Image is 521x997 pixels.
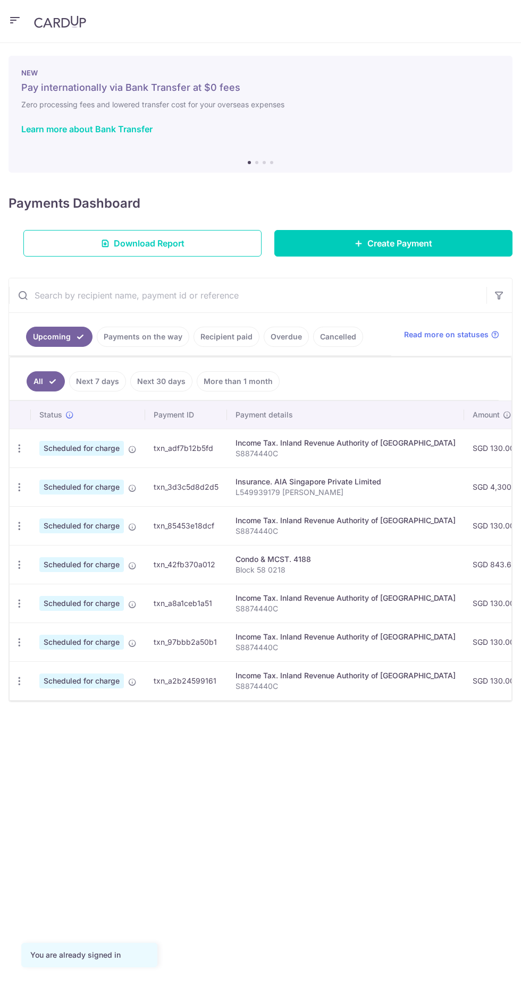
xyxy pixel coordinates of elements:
[69,371,126,391] a: Next 7 days
[194,327,259,347] a: Recipient paid
[145,506,227,545] td: txn_85453e18dcf
[27,371,65,391] a: All
[236,670,456,681] div: Income Tax. Inland Revenue Authority of [GEOGRAPHIC_DATA]
[34,15,86,28] img: CardUp
[227,401,464,429] th: Payment details
[264,327,309,347] a: Overdue
[236,438,456,448] div: Income Tax. Inland Revenue Authority of [GEOGRAPHIC_DATA]
[39,518,124,533] span: Scheduled for charge
[236,565,456,575] p: Block 58 0218
[197,371,280,391] a: More than 1 month
[145,623,227,661] td: txn_97bbb2a50b1
[9,278,486,312] input: Search by recipient name, payment id or reference
[21,124,153,134] a: Learn more about Bank Transfer
[473,410,500,420] span: Amount
[39,557,124,572] span: Scheduled for charge
[145,467,227,506] td: txn_3d3c5d8d2d5
[145,545,227,584] td: txn_42fb370a012
[236,476,456,487] div: Insurance. AIA Singapore Private Limited
[39,480,124,495] span: Scheduled for charge
[9,194,140,213] h4: Payments Dashboard
[404,329,499,340] a: Read more on statuses
[313,327,363,347] a: Cancelled
[145,401,227,429] th: Payment ID
[114,237,184,250] span: Download Report
[236,603,456,614] p: S8874440C
[145,661,227,700] td: txn_a2b24599161
[39,596,124,611] span: Scheduled for charge
[21,81,500,94] h5: Pay internationally via Bank Transfer at $0 fees
[274,230,512,257] a: Create Payment
[236,632,456,642] div: Income Tax. Inland Revenue Authority of [GEOGRAPHIC_DATA]
[236,642,456,653] p: S8874440C
[21,98,500,111] h6: Zero processing fees and lowered transfer cost for your overseas expenses
[404,329,489,340] span: Read more on statuses
[145,429,227,467] td: txn_adf7b12b5fd
[367,237,432,250] span: Create Payment
[236,515,456,526] div: Income Tax. Inland Revenue Authority of [GEOGRAPHIC_DATA]
[236,681,456,692] p: S8874440C
[236,593,456,603] div: Income Tax. Inland Revenue Authority of [GEOGRAPHIC_DATA]
[236,526,456,536] p: S8874440C
[97,327,189,347] a: Payments on the way
[23,230,262,257] a: Download Report
[130,371,192,391] a: Next 30 days
[236,487,456,498] p: L549939179 [PERSON_NAME]
[236,448,456,459] p: S8874440C
[26,327,93,347] a: Upcoming
[236,554,456,565] div: Condo & MCST. 4188
[39,674,124,688] span: Scheduled for charge
[39,441,124,456] span: Scheduled for charge
[30,950,148,960] div: You are already signed in
[39,635,124,650] span: Scheduled for charge
[21,69,500,77] p: NEW
[145,584,227,623] td: txn_a8a1ceb1a51
[39,410,62,420] span: Status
